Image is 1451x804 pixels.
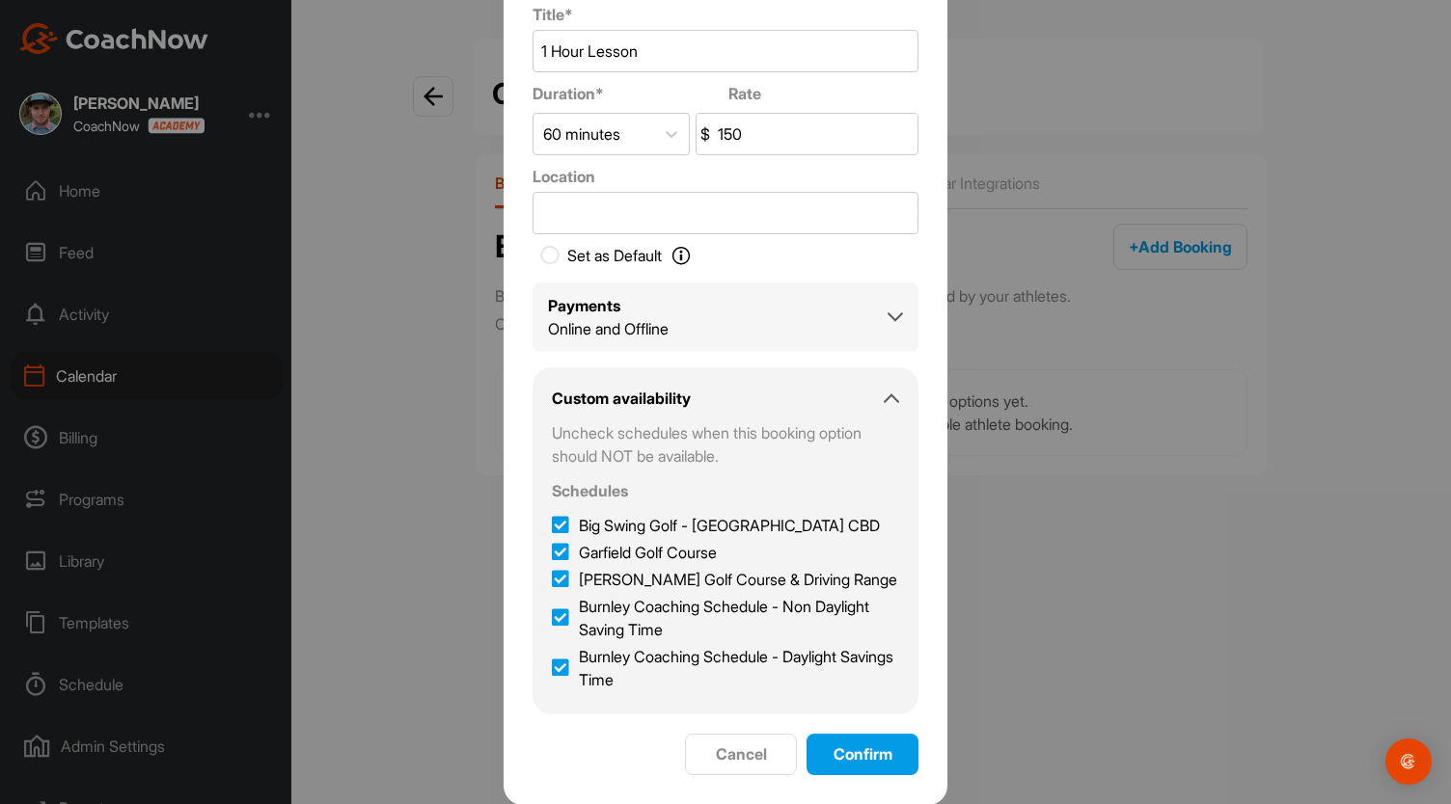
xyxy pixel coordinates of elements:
[552,645,899,691] label: Burnley Coaching Schedule - Daylight Savings Time
[714,114,917,154] input: 0
[697,119,714,149] span: $
[533,165,918,188] label: Location
[685,734,797,775] button: Cancel
[548,317,669,340] div: Online and Offline
[533,3,918,26] label: Title *
[552,514,880,537] label: Big Swing Golf - [GEOGRAPHIC_DATA] CBD
[552,595,899,641] label: Burnley Coaching Schedule - Non Daylight Saving Time
[548,294,669,317] div: Payments
[543,122,620,146] div: 60 minutes
[567,244,662,267] span: Set as Default
[728,82,911,105] label: Rate
[552,479,899,502] p: Schedules
[552,421,899,468] p: Uncheck schedules when this booking option should NOT be available.
[533,82,715,105] label: Duration *
[552,568,897,591] label: [PERSON_NAME] Golf Course & Driving Range
[1385,738,1432,785] div: Open Intercom Messenger
[807,734,918,775] button: Confirm
[552,541,717,564] label: Garfield Golf Course
[552,387,691,410] div: Custom availability
[834,744,892,764] span: Confirm
[716,744,767,764] span: Cancel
